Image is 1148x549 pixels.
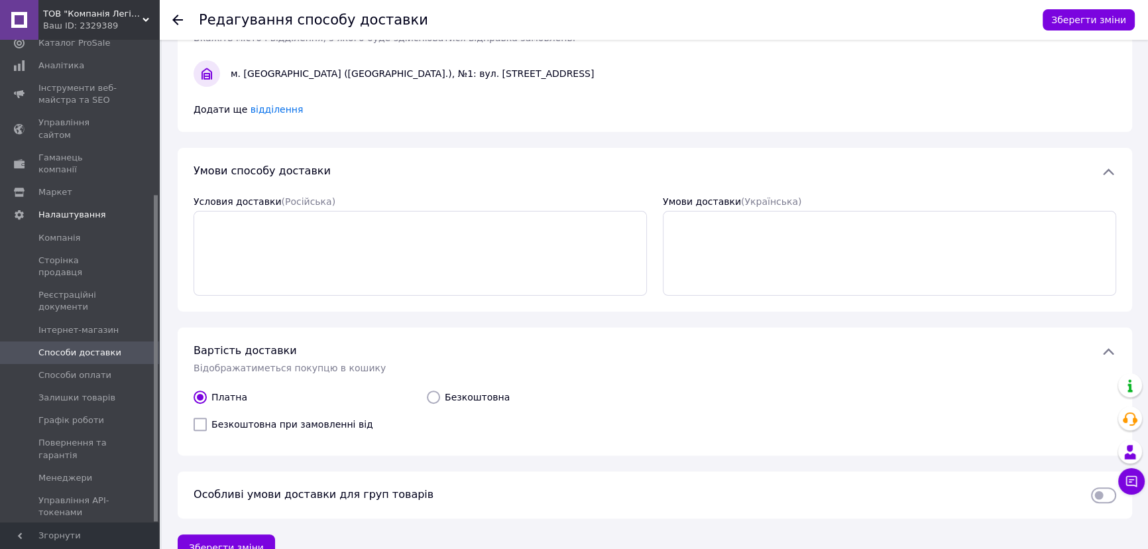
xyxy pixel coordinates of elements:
[194,344,297,357] span: Вартість доставки
[38,117,123,141] span: Управління сайтом
[38,437,123,461] span: Повернення та гарантія
[38,152,123,176] span: Гаманець компанії
[1118,468,1145,495] button: Чат з покупцем
[225,67,1121,80] div: м. [GEOGRAPHIC_DATA] ([GEOGRAPHIC_DATA].), №1: вул. [STREET_ADDRESS]
[251,104,304,115] span: відділення
[741,196,801,207] span: (Українська)
[38,324,119,336] span: Інтернет-магазин
[211,418,373,431] span: Безкоштовна при замовленні від
[38,209,106,221] span: Налаштування
[43,8,143,20] span: ТОВ "Компанія Легіон"
[281,196,335,207] span: (Російська)
[663,196,801,207] label: Умови доставки
[38,289,123,313] span: Реєстраційні документи
[38,186,72,198] span: Маркет
[38,472,92,484] span: Менеджери
[38,347,121,359] span: Способи доставки
[38,37,110,49] span: Каталог ProSale
[1043,9,1135,30] button: Зберегти зміни
[172,13,183,27] div: Повернутися до списку доставок
[194,103,1116,116] div: Додати ще
[38,82,123,106] span: Інструменти веб-майстра та SEO
[38,255,123,278] span: Сторінка продавця
[445,391,510,404] span: Безкоштовна
[211,391,247,404] span: Платна
[38,232,80,244] span: Компанія
[38,392,115,404] span: Залишки товарів
[194,196,335,207] label: Условия доставки
[199,13,428,27] div: Редагування способу доставки
[38,60,84,72] span: Аналітика
[194,164,331,177] span: Умови способу доставки
[38,495,123,518] span: Управління API-токенами
[43,20,159,32] div: Ваш ID: 2329389
[194,363,386,373] span: Відображатиметься покупцю в кошику
[194,488,433,501] span: Особливі умови доставки для груп товарів
[38,414,104,426] span: Графік роботи
[38,369,111,381] span: Способи оплати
